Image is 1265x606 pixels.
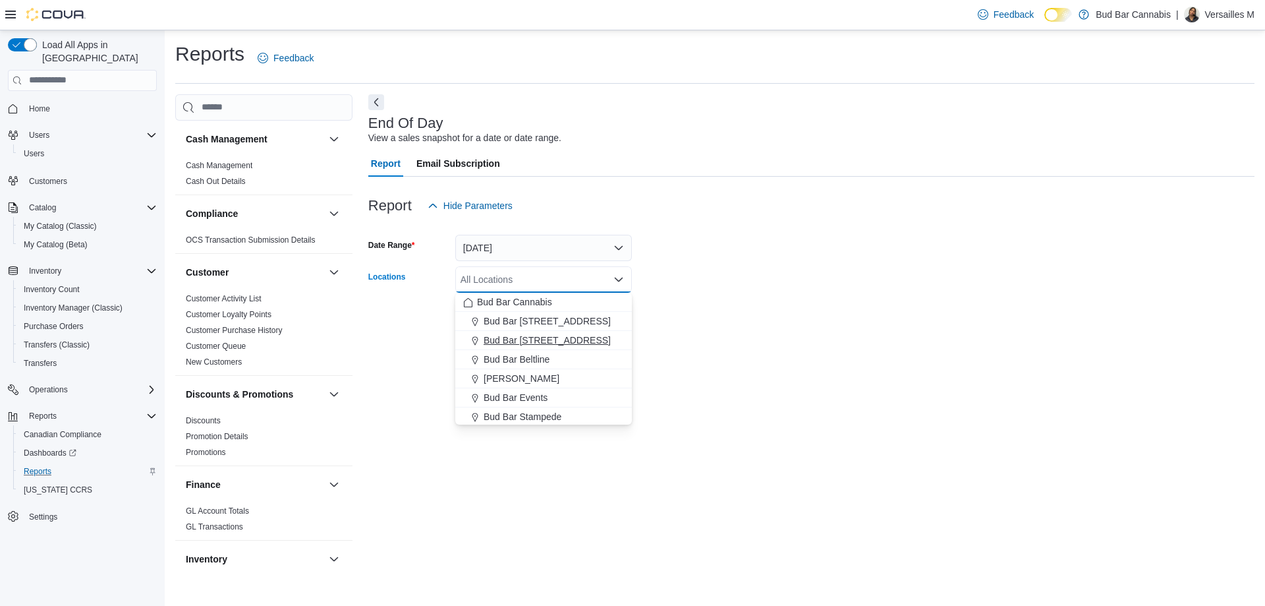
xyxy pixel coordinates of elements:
[24,263,157,279] span: Inventory
[37,38,157,65] span: Load All Apps in [GEOGRAPHIC_DATA]
[18,445,157,461] span: Dashboards
[186,388,293,401] h3: Discounts & Promotions
[1044,8,1072,22] input: Dark Mode
[455,293,632,312] button: Bud Bar Cannabis
[1184,7,1200,22] div: Versailles M
[186,266,229,279] h3: Customer
[13,336,162,354] button: Transfers (Classic)
[455,312,632,331] button: Bud Bar [STREET_ADDRESS]
[24,172,157,189] span: Customers
[175,158,352,195] div: Cash Management
[18,337,157,353] span: Transfers (Classic)
[186,357,242,367] a: New Customers
[3,507,162,526] button: Settings
[972,1,1039,28] a: Feedback
[326,131,342,147] button: Cash Management
[13,354,162,373] button: Transfers
[13,317,162,336] button: Purchase Orders
[24,173,72,189] a: Customers
[186,506,249,516] span: GL Account Totals
[186,522,243,531] a: GL Transactions
[13,235,162,254] button: My Catalog (Beta)
[13,425,162,444] button: Canadian Compliance
[326,477,342,493] button: Finance
[455,369,632,388] button: [PERSON_NAME]
[371,150,401,177] span: Report
[18,237,157,253] span: My Catalog (Beta)
[13,462,162,481] button: Reports
[326,551,342,567] button: Inventory
[484,334,611,347] span: Bud Bar [STREET_ADDRESS]
[455,293,632,427] div: Choose from the following options
[484,372,559,385] span: [PERSON_NAME]
[1176,7,1179,22] p: |
[24,429,101,440] span: Canadian Compliance
[186,357,242,367] span: New Customers
[24,127,55,143] button: Users
[186,553,227,566] h3: Inventory
[186,553,323,566] button: Inventory
[186,133,267,146] h3: Cash Management
[186,266,323,279] button: Customer
[1205,7,1254,22] p: Versailles M
[24,263,67,279] button: Inventory
[455,408,632,427] button: Bud Bar Stampede
[3,407,162,425] button: Reports
[3,99,162,118] button: Home
[994,8,1034,21] span: Feedback
[24,408,62,424] button: Reports
[186,177,246,186] a: Cash Out Details
[24,200,157,216] span: Catalog
[455,331,632,350] button: Bud Bar [STREET_ADDRESS]
[24,321,84,332] span: Purchase Orders
[18,300,128,316] a: Inventory Manager (Classic)
[186,326,283,335] a: Customer Purchase History
[422,193,518,219] button: Hide Parameters
[368,272,406,282] label: Locations
[24,101,55,117] a: Home
[13,144,162,163] button: Users
[29,411,57,421] span: Reports
[24,221,97,231] span: My Catalog (Classic)
[18,355,157,371] span: Transfers
[443,199,513,212] span: Hide Parameters
[326,206,342,222] button: Compliance
[24,382,73,398] button: Operations
[26,8,86,21] img: Cova
[18,355,62,371] a: Transfers
[186,133,323,146] button: Cash Management
[24,127,157,143] span: Users
[3,171,162,190] button: Customers
[13,217,162,235] button: My Catalog (Classic)
[29,266,61,276] span: Inventory
[24,466,51,477] span: Reports
[186,293,262,304] span: Customer Activity List
[186,415,221,426] span: Discounts
[368,198,412,214] h3: Report
[24,303,123,313] span: Inventory Manager (Classic)
[24,508,157,525] span: Settings
[18,218,157,234] span: My Catalog (Classic)
[455,235,632,261] button: [DATE]
[175,232,352,253] div: Compliance
[186,506,249,516] a: GL Account Totals
[18,464,57,479] a: Reports
[24,340,90,350] span: Transfers (Classic)
[368,240,415,251] label: Date Range
[186,478,221,491] h3: Finance
[18,282,157,297] span: Inventory Count
[186,235,316,245] a: OCS Transaction Submission Details
[24,448,76,458] span: Dashboards
[24,100,157,117] span: Home
[186,160,252,171] span: Cash Management
[18,318,157,334] span: Purchase Orders
[13,280,162,299] button: Inventory Count
[29,202,56,213] span: Catalog
[18,445,82,461] a: Dashboards
[613,274,624,285] button: Close list of options
[18,318,89,334] a: Purchase Orders
[175,413,352,466] div: Discounts & Promotions
[186,448,226,457] a: Promotions
[13,444,162,462] a: Dashboards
